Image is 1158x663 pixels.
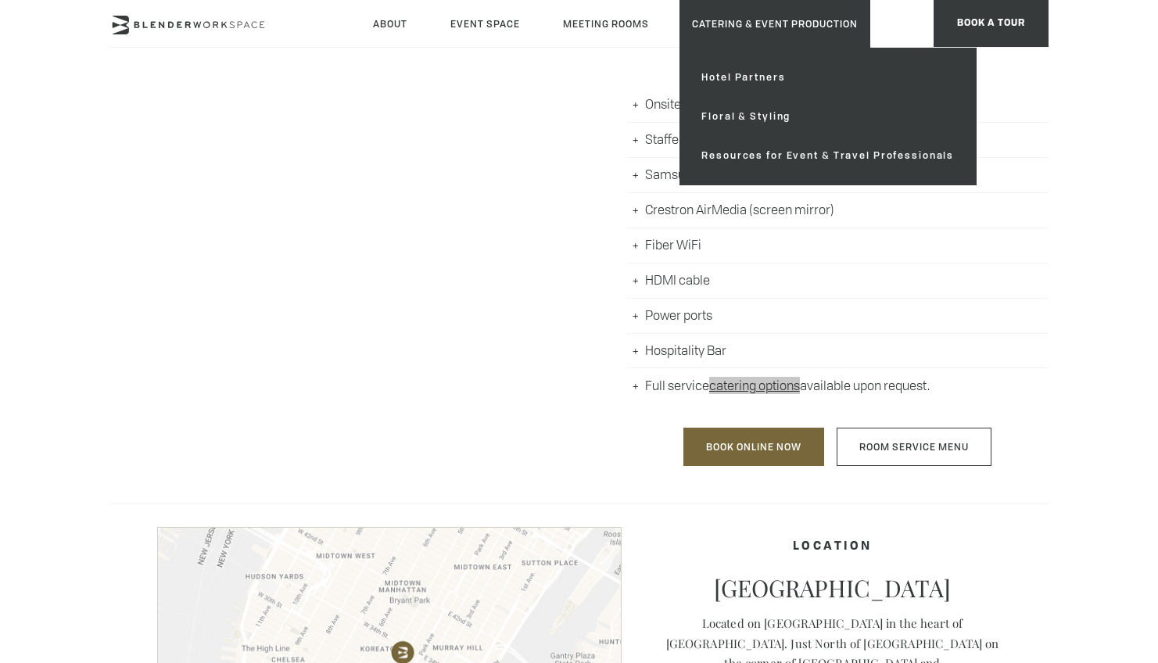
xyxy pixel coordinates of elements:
[689,97,966,136] a: Floral & Styling
[877,463,1158,663] iframe: Chat Widget
[837,428,991,466] a: Room Service Menu
[689,136,966,175] a: Resources for Event & Travel Professionals
[626,88,1049,123] li: Onsite Management
[683,428,824,466] a: Book Online Now
[664,574,1002,602] p: [GEOGRAPHIC_DATA]
[626,123,1049,158] li: Staffed Reception
[664,532,1002,562] h4: Location
[689,58,966,97] a: Hotel Partners
[626,368,1049,403] li: Full service available upon request.
[626,228,1049,263] li: Fiber WiFi
[626,334,1049,369] li: Hospitality Bar
[626,193,1049,228] li: Crestron AirMedia (screen mirror)
[626,263,1049,299] li: HDMI cable
[709,377,800,394] a: catering options
[626,158,1049,193] li: Samsung 65″ LED SmartTV
[626,299,1049,334] li: Power ports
